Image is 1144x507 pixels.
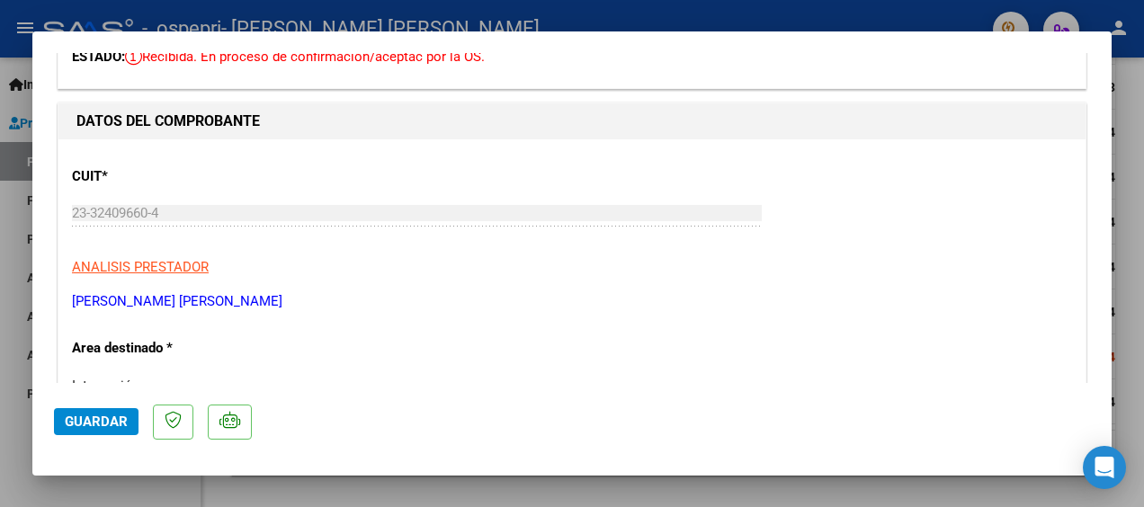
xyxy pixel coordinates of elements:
[65,414,128,430] span: Guardar
[72,166,372,187] p: CUIT
[54,408,139,435] button: Guardar
[72,291,1072,312] p: [PERSON_NAME] [PERSON_NAME]
[1083,446,1126,489] div: Open Intercom Messenger
[125,49,485,65] span: Recibida. En proceso de confirmacion/aceptac por la OS.
[76,112,260,129] strong: DATOS DEL COMPROBANTE
[72,259,209,275] span: ANALISIS PRESTADOR
[72,49,125,65] span: ESTADO:
[72,378,139,394] span: Integración
[72,338,372,359] p: Area destinado *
